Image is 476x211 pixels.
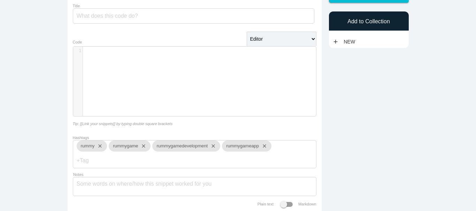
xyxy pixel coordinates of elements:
i: Tip: [[Link your snippets]] by typing double square brackets [73,122,173,126]
label: Title [73,4,80,8]
i: close [259,140,267,152]
div: rummygame [109,140,151,152]
label: Plain text Markdown [258,202,316,206]
label: Notes [73,172,83,177]
h6: Add to Collection [332,18,405,25]
a: addNew [332,35,359,48]
i: close [138,140,146,152]
div: rummy [77,140,107,152]
input: What does this code do? [73,8,314,24]
div: 1 [73,48,83,54]
label: Hashtags [73,136,89,140]
i: close [94,140,103,152]
i: add [332,35,339,48]
div: rummygamedevelopment [152,140,220,152]
div: rummygameapp [222,140,271,152]
input: +Tag [77,153,118,168]
i: close [208,140,216,152]
label: Code [73,40,82,44]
